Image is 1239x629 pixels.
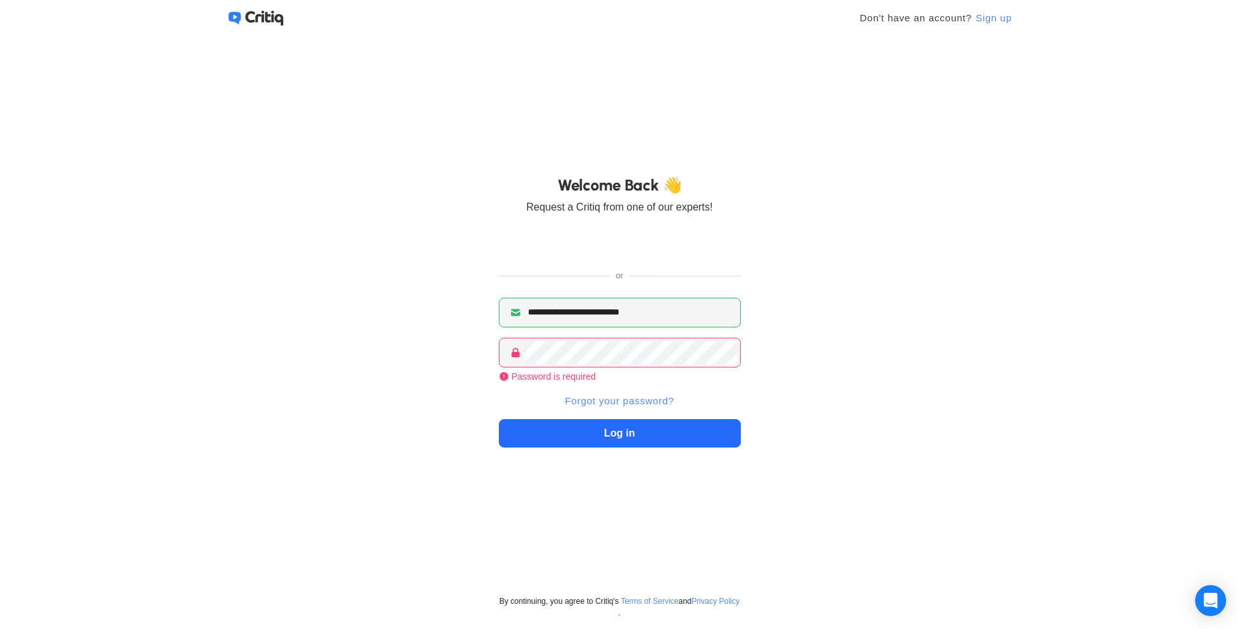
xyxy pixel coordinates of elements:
div: Welcome Back 👋 [526,174,712,197]
div: Open Intercom Messenger [1195,585,1226,616]
iframe: Botón Iniciar sesión con Google [492,231,747,259]
span: Don't have an account? [860,12,972,23]
span: Password is required [509,370,601,383]
a: Privacy Policy [692,595,740,607]
span: or [616,269,623,282]
a: Terms of Service [621,595,678,607]
span: By continuing, you agree to Critiq's and . [499,595,741,619]
span: Forgot your password? [565,393,674,409]
span: Sign up [976,10,1012,26]
span: Request a Critiq from one of our experts! [526,200,712,215]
